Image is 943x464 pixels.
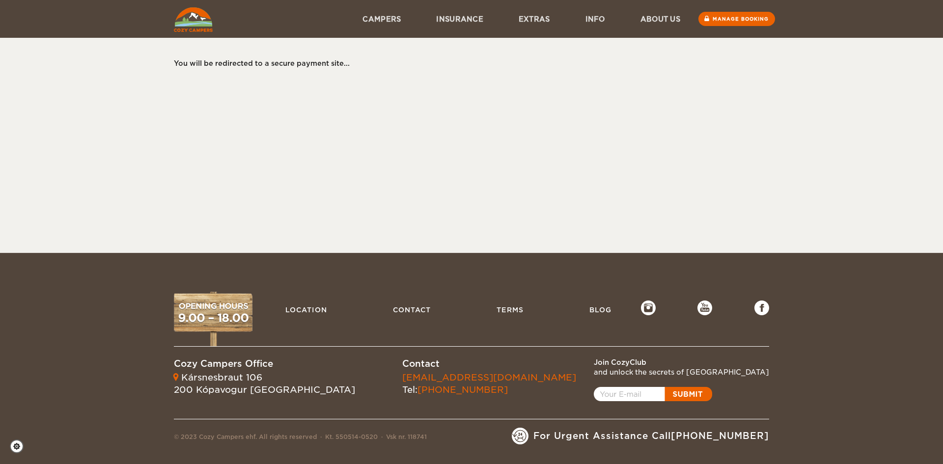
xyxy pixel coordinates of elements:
a: [EMAIL_ADDRESS][DOMAIN_NAME] [402,372,576,382]
a: Location [280,300,332,319]
a: Contact [388,300,436,319]
a: [PHONE_NUMBER] [671,431,769,441]
a: Open popup [594,387,712,401]
a: Manage booking [698,12,775,26]
span: For Urgent Assistance Call [533,430,769,442]
a: [PHONE_NUMBER] [417,384,508,395]
div: Contact [402,357,576,370]
div: Cozy Campers Office [174,357,355,370]
a: Cookie settings [10,439,30,453]
a: Terms [492,300,528,319]
div: and unlock the secrets of [GEOGRAPHIC_DATA] [594,367,769,377]
img: Cozy Campers [174,7,213,32]
div: © 2023 Cozy Campers ehf. All rights reserved Kt. 550514-0520 Vsk nr. 118741 [174,433,427,444]
div: Tel: [402,371,576,396]
div: Kársnesbraut 106 200 Kópavogur [GEOGRAPHIC_DATA] [174,371,355,396]
a: Blog [584,300,616,319]
div: You will be redirected to a secure payment site... [174,58,759,68]
div: Join CozyClub [594,357,769,367]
